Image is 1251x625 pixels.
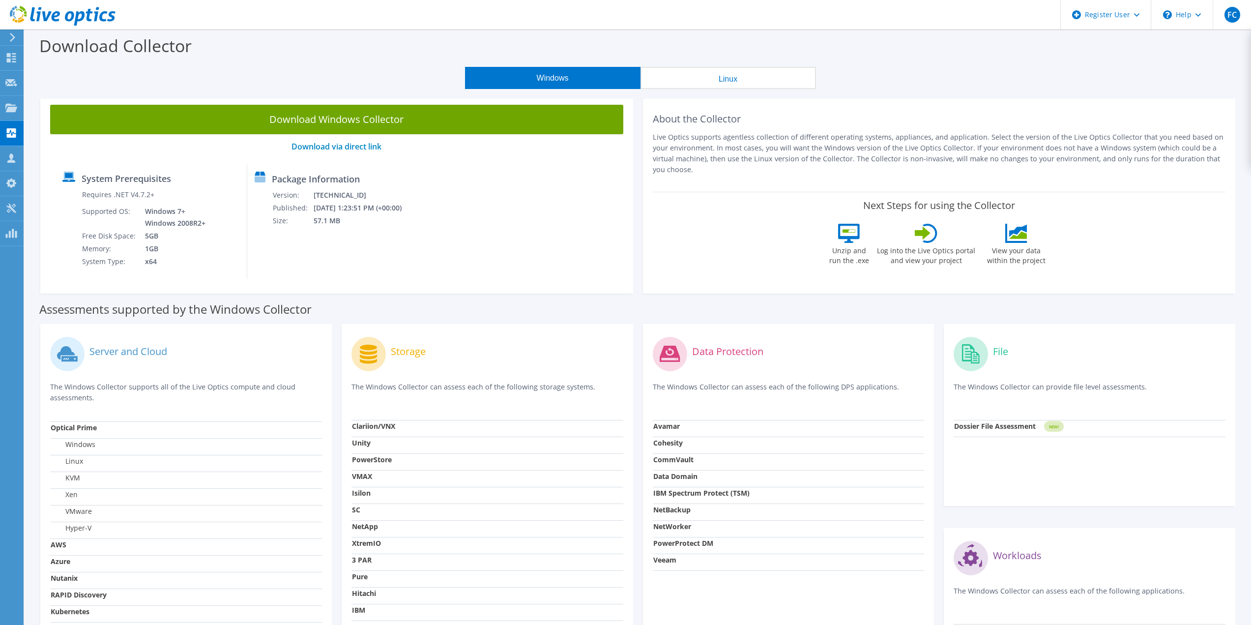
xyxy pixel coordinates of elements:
[82,230,138,242] td: Free Disk Space:
[391,347,426,357] label: Storage
[653,132,1226,175] p: Live Optics supports agentless collection of different operating systems, appliances, and applica...
[138,205,207,230] td: Windows 7+ Windows 2008R2+
[82,255,138,268] td: System Type:
[954,421,1036,431] strong: Dossier File Assessment
[352,605,365,615] strong: IBM
[50,382,322,403] p: The Windows Collector supports all of the Live Optics compute and cloud assessments.
[640,67,816,89] button: Linux
[313,214,415,227] td: 57.1 MB
[653,455,694,464] strong: CommVault
[352,572,368,581] strong: Pure
[51,573,78,583] strong: Nutanix
[954,586,1225,606] p: The Windows Collector can assess each of the following applications.
[82,174,171,183] label: System Prerequisites
[51,506,92,516] label: VMware
[692,347,763,357] label: Data Protection
[826,243,872,266] label: Unzip and run the .exe
[352,421,395,431] strong: Clariion/VNX
[51,440,95,449] label: Windows
[653,382,925,402] p: The Windows Collector can assess each of the following DPS applications.
[51,540,66,549] strong: AWS
[993,347,1008,357] label: File
[653,421,680,431] strong: Avamar
[653,505,691,514] strong: NetBackup
[876,243,976,266] label: Log into the Live Optics portal and view your project
[653,488,750,498] strong: IBM Spectrum Protect (TSM)
[653,438,683,447] strong: Cohesity
[51,523,91,533] label: Hyper-V
[352,589,376,598] strong: Hitachi
[981,243,1051,266] label: View your data within the project
[1163,10,1172,19] svg: \n
[272,174,360,184] label: Package Information
[352,488,371,498] strong: Isilon
[313,202,415,214] td: [DATE] 1:23:51 PM (+00:00)
[82,190,154,200] label: Requires .NET V4.7.2+
[352,505,360,514] strong: SC
[82,242,138,255] td: Memory:
[50,105,623,134] a: Download Windows Collector
[138,230,207,242] td: 5GB
[272,214,313,227] td: Size:
[39,34,192,57] label: Download Collector
[291,141,381,152] a: Download via direct link
[51,490,78,500] label: Xen
[653,538,713,548] strong: PowerProtect DM
[653,522,691,531] strong: NetWorker
[51,590,107,599] strong: RAPID Discovery
[352,538,381,548] strong: XtremIO
[863,200,1015,211] label: Next Steps for using the Collector
[51,423,97,432] strong: Optical Prime
[465,67,640,89] button: Windows
[272,189,313,202] td: Version:
[89,347,167,357] label: Server and Cloud
[653,472,698,481] strong: Data Domain
[138,255,207,268] td: x64
[653,555,676,565] strong: Veeam
[1224,7,1240,23] span: FC
[352,455,392,464] strong: PowerStore
[351,382,623,402] p: The Windows Collector can assess each of the following storage systems.
[653,113,1226,125] h2: About the Collector
[954,382,1225,402] p: The Windows Collector can provide file level assessments.
[82,205,138,230] td: Supported OS:
[352,438,371,447] strong: Unity
[51,473,80,483] label: KVM
[138,242,207,255] td: 1GB
[39,304,312,314] label: Assessments supported by the Windows Collector
[1049,424,1059,429] tspan: NEW!
[51,607,89,616] strong: Kubernetes
[313,189,415,202] td: [TECHNICAL_ID]
[352,555,372,565] strong: 3 PAR
[352,522,378,531] strong: NetApp
[51,557,70,566] strong: Azure
[51,456,83,466] label: Linux
[352,472,372,481] strong: VMAX
[272,202,313,214] td: Published:
[993,551,1042,561] label: Workloads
